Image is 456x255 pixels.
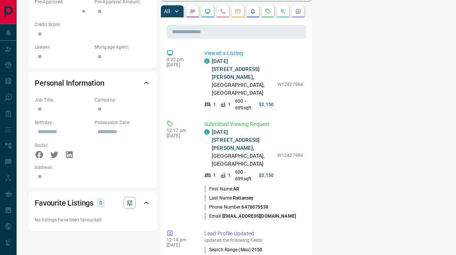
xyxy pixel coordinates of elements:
p: 4:25 pm [167,57,193,62]
p: 600 - 699 sqft [235,98,254,111]
span: 2150 [252,247,262,252]
p: Credit Score: [35,21,151,28]
p: Phone Number: [204,204,269,210]
p: updated the following fields: [204,238,303,243]
p: 600 - 699 sqft [235,169,254,182]
p: Email: [204,213,296,220]
div: condos.ca [204,129,210,135]
svg: Lead Browsing Activity [205,8,211,14]
h2: Favourite Listings [35,197,93,209]
p: , [GEOGRAPHIC_DATA], [GEOGRAPHIC_DATA] [212,128,274,168]
p: 1 [228,172,231,179]
p: Lead Profile Updated [204,230,303,238]
p: , [GEOGRAPHIC_DATA], [GEOGRAPHIC_DATA] [212,57,274,97]
p: Last Name: [204,195,253,201]
p: W12427984 [277,152,303,159]
p: [DATE] [167,62,193,68]
p: First Name: [204,186,239,192]
p: 1 [213,101,216,108]
p: $2,150 [259,172,274,179]
svg: Listing Alerts [250,8,256,14]
svg: Opportunities [280,8,286,14]
p: 0 [99,199,103,207]
p: Lawyer: [35,44,91,51]
p: [DATE] [167,133,193,138]
p: Birthday: [35,119,91,126]
p: All [164,9,170,14]
p: Viewed a Listing [204,49,303,57]
p: W12427984 [277,81,303,88]
a: [DATE][STREET_ADDRESS][PERSON_NAME] [212,129,260,151]
span: [EMAIL_ADDRESS][DOMAIN_NAME] [222,214,296,219]
div: Personal Information [35,74,151,92]
p: Address: [35,164,151,171]
svg: Calls [220,8,226,14]
p: Mortgage Agent: [95,44,151,51]
h2: Personal Information [35,77,104,89]
span: 6478079538 [242,204,268,210]
svg: Requests [265,8,271,14]
p: 1 [213,172,216,179]
span: Rattansey [233,195,253,201]
p: Company: [95,97,151,103]
p: Social: [35,142,91,149]
p: $2,150 [259,101,274,108]
svg: Emails [235,8,241,14]
p: Possession Date: [95,119,151,126]
p: 1 [228,101,231,108]
svg: Agent Actions [295,8,301,14]
svg: Notes [190,8,196,14]
p: [DATE] [167,243,193,248]
span: AR [233,186,239,192]
p: 12:17 pm [167,128,193,133]
a: [DATE][STREET_ADDRESS][PERSON_NAME] [212,58,260,80]
p: No listings have been favourited [35,217,151,223]
div: condos.ca [204,58,210,64]
p: Job Title: [35,97,91,103]
p: 12:14 pm [167,237,193,243]
div: Favourite Listings0 [35,194,151,212]
p: Submitted Viewing Request [204,120,303,128]
p: Search Range (Max) : [204,246,263,253]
